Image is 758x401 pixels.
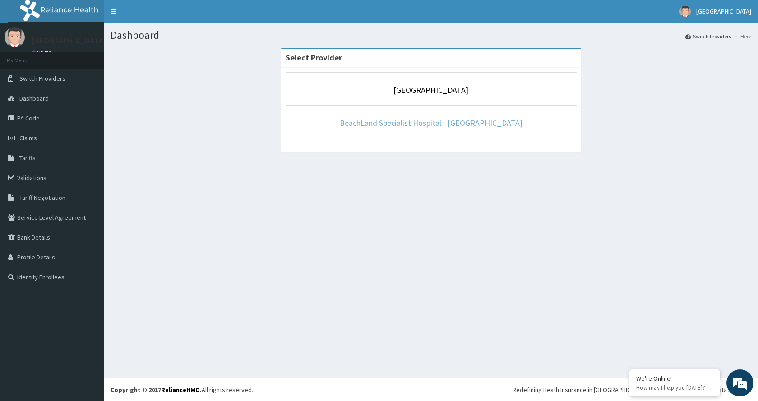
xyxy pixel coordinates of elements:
[696,7,751,15] span: [GEOGRAPHIC_DATA]
[111,386,202,394] strong: Copyright © 2017 .
[32,37,106,45] p: [GEOGRAPHIC_DATA]
[19,74,65,83] span: Switch Providers
[19,134,37,142] span: Claims
[32,49,53,55] a: Online
[679,6,691,17] img: User Image
[161,386,200,394] a: RelianceHMO
[685,32,731,40] a: Switch Providers
[286,52,342,63] strong: Select Provider
[636,384,713,392] p: How may I help you today?
[340,118,522,128] a: BeachLand Specialist Hospital - [GEOGRAPHIC_DATA]
[19,194,65,202] span: Tariff Negotiation
[19,94,49,102] span: Dashboard
[732,32,751,40] li: Here
[636,374,713,383] div: We're Online!
[5,27,25,47] img: User Image
[393,85,468,95] a: [GEOGRAPHIC_DATA]
[111,29,751,41] h1: Dashboard
[104,378,758,401] footer: All rights reserved.
[19,154,36,162] span: Tariffs
[513,385,751,394] div: Redefining Heath Insurance in [GEOGRAPHIC_DATA] using Telemedicine and Data Science!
